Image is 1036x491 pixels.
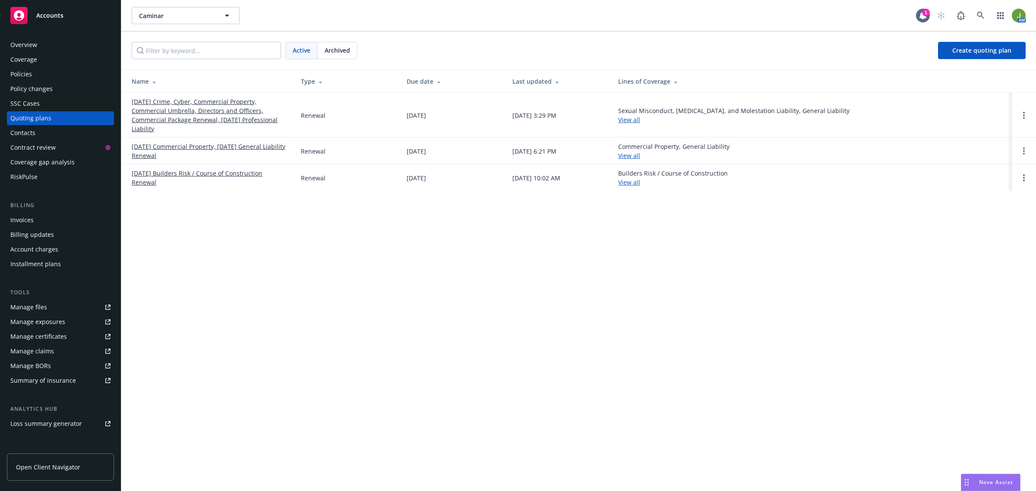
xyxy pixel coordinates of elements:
[10,315,65,329] div: Manage exposures
[7,111,114,125] a: Quoting plans
[10,155,75,169] div: Coverage gap analysis
[7,141,114,154] a: Contract review
[10,374,76,387] div: Summary of insurance
[512,111,556,120] div: [DATE] 3:29 PM
[10,300,47,314] div: Manage files
[7,170,114,184] a: RiskPulse
[7,417,114,431] a: Loss summary generator
[10,111,51,125] div: Quoting plans
[16,463,80,472] span: Open Client Navigator
[132,7,240,24] button: Caminar
[301,111,325,120] div: Renewal
[7,201,114,210] div: Billing
[7,3,114,28] a: Accounts
[10,417,82,431] div: Loss summary generator
[618,77,1005,86] div: Lines of Coverage
[10,330,67,343] div: Manage certificates
[972,7,989,24] a: Search
[10,126,35,140] div: Contacts
[7,288,114,297] div: Tools
[7,155,114,169] a: Coverage gap analysis
[139,11,214,20] span: Caminar
[132,169,287,187] a: [DATE] Builders Risk / Course of Construction Renewal
[7,126,114,140] a: Contacts
[1019,146,1029,156] a: Open options
[132,42,281,59] input: Filter by keyword...
[10,141,56,154] div: Contract review
[512,147,556,156] div: [DATE] 6:21 PM
[922,9,930,16] div: 1
[7,300,114,314] a: Manage files
[10,82,53,96] div: Policy changes
[10,242,58,256] div: Account charges
[407,111,426,120] div: [DATE]
[7,53,114,66] a: Coverage
[132,77,287,86] div: Name
[301,147,325,156] div: Renewal
[10,228,54,242] div: Billing updates
[7,242,114,256] a: Account charges
[10,67,32,81] div: Policies
[10,170,38,184] div: RiskPulse
[7,344,114,358] a: Manage claims
[1019,110,1029,120] a: Open options
[932,7,950,24] a: Start snowing
[7,38,114,52] a: Overview
[7,315,114,329] a: Manage exposures
[10,344,54,358] div: Manage claims
[132,142,287,160] a: [DATE] Commercial Property, [DATE] General Liability Renewal
[10,53,37,66] div: Coverage
[36,12,63,19] span: Accounts
[7,82,114,96] a: Policy changes
[618,178,640,186] a: View all
[7,330,114,343] a: Manage certificates
[10,257,61,271] div: Installment plans
[407,77,499,86] div: Due date
[7,67,114,81] a: Policies
[1012,9,1026,22] img: photo
[301,173,325,183] div: Renewal
[7,359,114,373] a: Manage BORs
[293,46,310,55] span: Active
[992,7,1009,24] a: Switch app
[325,46,350,55] span: Archived
[7,405,114,413] div: Analytics hub
[618,106,850,124] div: Sexual Misconduct, [MEDICAL_DATA], and Molestation Liability, General Liability
[10,97,40,110] div: SSC Cases
[132,97,287,133] a: [DATE] Crime, Cyber, Commercial Property, Commercial Umbrella, Directors and Officers, Commercial...
[1019,173,1029,183] a: Open options
[952,46,1011,54] span: Create quoting plan
[10,213,34,227] div: Invoices
[618,142,730,160] div: Commercial Property, General Liability
[407,173,426,183] div: [DATE]
[10,359,51,373] div: Manage BORs
[512,173,560,183] div: [DATE] 10:02 AM
[952,7,970,24] a: Report a Bug
[618,116,640,124] a: View all
[938,42,1026,59] a: Create quoting plan
[961,474,1020,491] button: Nova Assist
[979,478,1013,486] span: Nova Assist
[301,77,393,86] div: Type
[618,169,728,187] div: Builders Risk / Course of Construction
[10,38,37,52] div: Overview
[618,151,640,160] a: View all
[961,474,972,491] div: Drag to move
[407,147,426,156] div: [DATE]
[7,97,114,110] a: SSC Cases
[7,213,114,227] a: Invoices
[7,374,114,387] a: Summary of insurance
[7,228,114,242] a: Billing updates
[512,77,604,86] div: Last updated
[7,257,114,271] a: Installment plans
